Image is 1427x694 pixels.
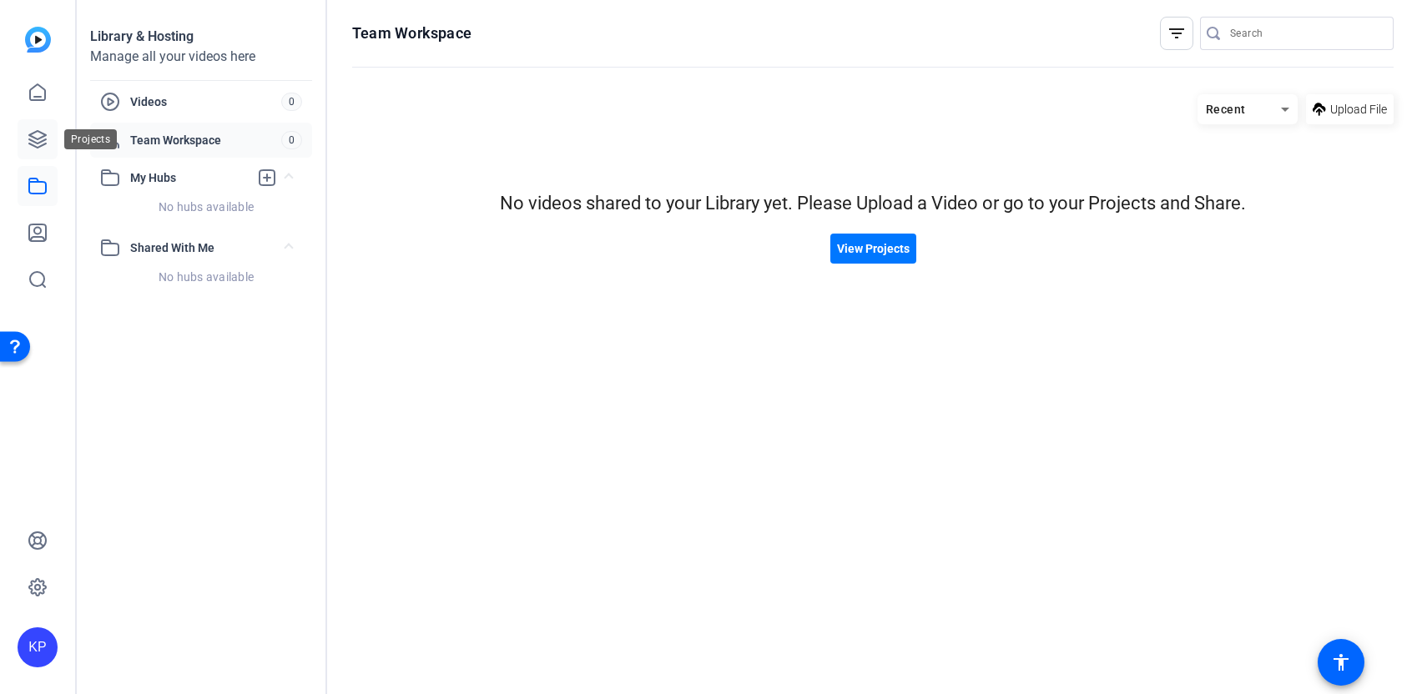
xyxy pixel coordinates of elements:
span: Recent [1206,103,1246,116]
span: View Projects [837,240,910,258]
input: Search [1230,23,1380,43]
button: View Projects [830,234,916,264]
span: 0 [281,93,302,111]
span: 0 [281,131,302,149]
span: Team Workspace [130,132,281,148]
button: Upload File [1306,94,1394,124]
span: Videos [130,93,281,110]
div: Library & Hosting [90,27,312,47]
div: Shared With Me [90,264,312,301]
div: No hubs available [100,269,312,285]
mat-icon: accessibility [1331,652,1351,672]
mat-icon: filter_list [1167,23,1187,43]
img: blue-gradient.svg [25,27,51,53]
mat-expansion-panel-header: Shared With Me [90,231,312,264]
div: No hubs available [100,199,312,215]
h1: Team Workspace [352,23,471,43]
div: No videos shared to your Library yet. Please Upload a Video or go to your Projects and Share. [352,189,1394,217]
div: My Hubs [90,194,312,231]
div: KP [18,627,58,667]
div: Projects [64,129,117,149]
mat-expansion-panel-header: My Hubs [90,161,312,194]
span: Upload File [1330,101,1387,118]
div: Manage all your videos here [90,47,312,67]
span: My Hubs [130,169,249,187]
span: Shared With Me [130,239,285,257]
